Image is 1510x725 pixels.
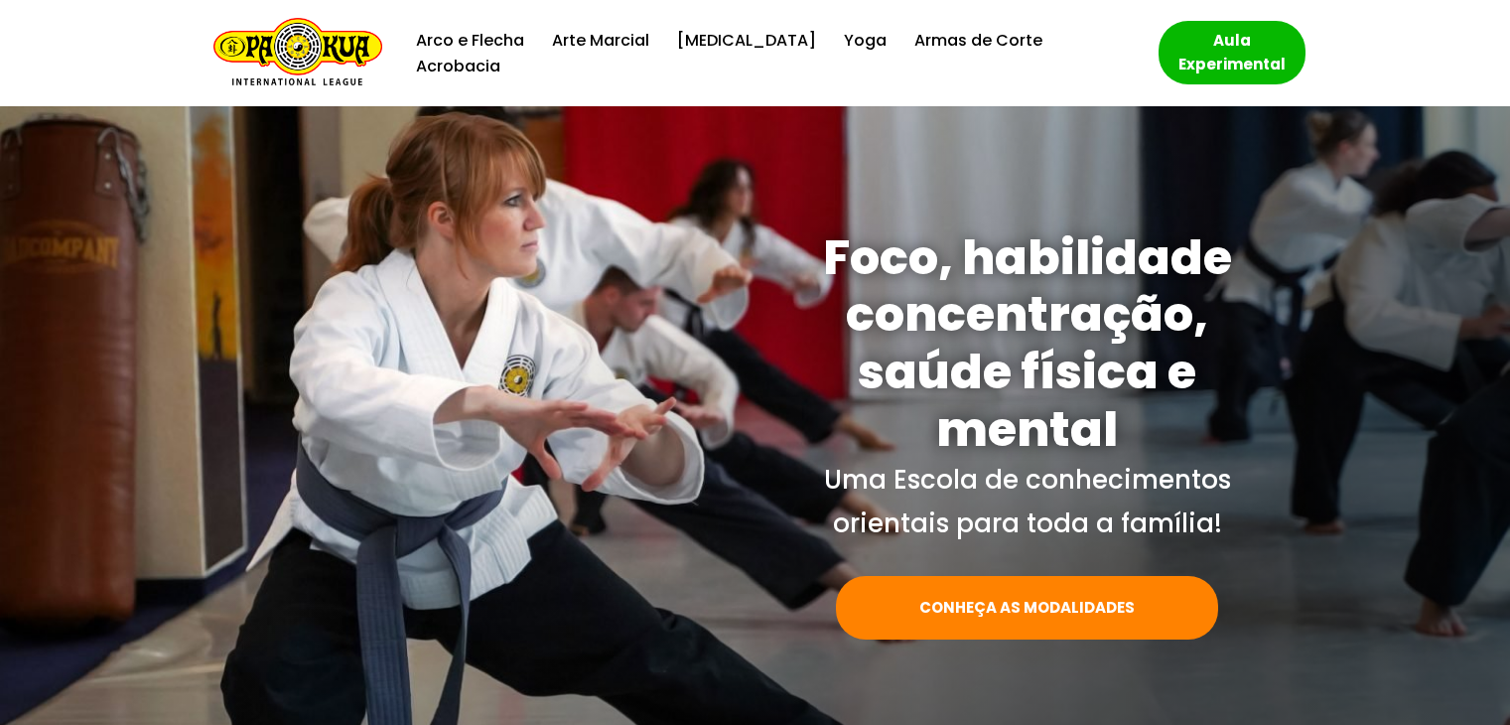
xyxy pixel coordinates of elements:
[1159,21,1305,84] a: Aula Experimental
[844,27,887,54] a: Yoga
[416,27,524,54] a: Arco e Flecha
[204,18,382,88] a: Escola de Conhecimentos Orientais Pa-Kua Uma escola para toda família
[412,27,1129,79] div: Menu primário
[770,458,1283,545] p: Uma Escola de conhecimentos orientais para toda a família!
[677,27,816,54] a: [MEDICAL_DATA]
[914,27,1042,54] a: Armas de Corte
[836,576,1218,640] a: CONHEÇA AS MODALIDADES
[770,229,1283,458] h1: Foco, habilidade concentração, saúde física e mental
[416,53,500,79] a: Acrobacia
[552,27,649,54] a: Arte Marcial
